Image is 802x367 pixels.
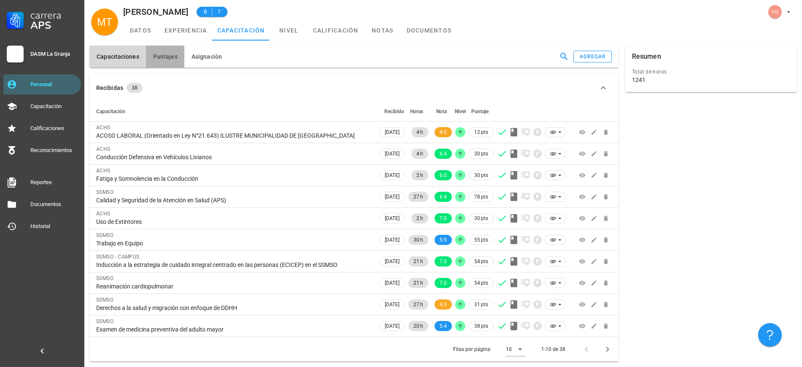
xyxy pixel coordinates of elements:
[455,109,466,114] span: Nivel
[216,8,222,16] span: 7
[385,257,400,266] span: [DATE]
[440,299,447,310] span: 4.3
[96,232,113,238] span: SSMSO
[96,275,113,281] span: SSMSO
[96,125,111,130] span: ACHS
[96,196,371,204] div: Calidad y Seguridad de la Atención en Salud (APS)
[600,342,615,357] button: Página siguiente
[573,51,611,63] button: agregar
[96,318,113,324] span: SSMSO
[146,46,184,68] button: Puntajes
[413,321,423,331] span: 20 h
[96,132,371,139] div: ACOSO LABORAL (Orientado en Ley N°21.643) ILUSTRE MUNICIPALIDAD DE [GEOGRAPHIC_DATA]
[184,46,229,68] button: Asignación
[541,345,565,353] div: 1-10 de 38
[453,337,525,362] div: Filas por página:
[385,278,400,288] span: [DATE]
[212,20,270,41] a: capacitación
[96,304,371,312] div: Derechos a la salud y migración con enfoque de DDHH
[3,140,81,160] a: Reconocimientos
[3,118,81,139] a: Calificaciones
[364,20,402,41] a: notas
[30,125,78,132] div: Calificaciones
[270,20,308,41] a: nivel
[440,149,447,159] span: 6.4
[30,51,78,57] div: DASM La Granja
[474,257,488,266] span: 54 pts
[91,8,118,35] div: avatar
[474,236,488,244] span: 55 pts
[768,5,782,19] div: avatar
[96,189,113,195] span: SSMSO
[474,150,488,158] span: 30 pts
[413,235,423,245] span: 30 h
[385,214,400,223] span: [DATE]
[385,192,400,201] span: [DATE]
[30,179,78,186] div: Reportes
[96,211,111,217] span: ACHS
[407,101,430,122] th: Horas
[474,171,488,179] span: 30 pts
[402,20,457,41] a: documentos
[506,345,512,353] div: 10
[416,170,423,180] span: 2 h
[30,20,78,30] div: APS
[440,256,447,266] span: 7.0
[416,149,423,159] span: 4 h
[416,127,423,137] span: 4 h
[3,194,81,215] a: Documentos
[467,101,495,122] th: Puntaje
[132,83,138,93] span: 38
[30,147,78,154] div: Reconocimientos
[506,343,525,356] div: 10Filas por página:
[191,53,222,60] span: Asignación
[89,74,618,101] button: Recibidas 38
[30,103,78,110] div: Capacitación
[413,192,423,202] span: 27 h
[410,109,423,114] span: Horas
[30,81,78,88] div: Personal
[97,8,112,35] span: MT
[440,192,447,202] span: 6.4
[96,153,371,161] div: Conducción Defensiva en Vehículos Livianos
[430,101,454,122] th: Nota
[3,216,81,237] a: Historial
[3,172,81,193] a: Reportes
[385,171,400,180] span: [DATE]
[96,297,113,303] span: SSMSO
[96,53,139,60] span: Capacitaciones
[385,235,400,245] span: [DATE]
[96,83,123,92] div: Recibidas
[308,20,364,41] a: calificación
[159,20,212,41] a: experiencia
[3,74,81,95] a: Personal
[96,218,371,226] div: Uso de Extintores
[632,76,645,84] div: 1241
[96,239,371,247] div: Trabajo en Equipo
[153,53,178,60] span: Puntajes
[30,223,78,230] div: Historial
[632,46,661,68] div: Resumen
[385,149,400,158] span: [DATE]
[440,213,447,223] span: 7.0
[579,54,606,60] div: agregar
[96,109,125,114] span: Capacitación
[89,101,378,122] th: Capacitación
[96,254,140,260] span: SSMSO - CAMPUS
[3,96,81,117] a: Capacitación
[96,168,111,174] span: ACHS
[96,146,111,152] span: ACHS
[440,321,447,331] span: 5.4
[632,68,790,76] div: Total de horas
[474,279,488,287] span: 54 pts
[384,109,404,114] span: Recibido
[122,20,159,41] a: datos
[96,326,371,333] div: Examen de medicina preventiva del adulto mayor
[474,300,488,309] span: 31 pts
[471,109,489,114] span: Puntaje
[474,128,488,136] span: 12 pts
[385,300,400,309] span: [DATE]
[413,256,423,266] span: 21 h
[123,7,188,16] div: [PERSON_NAME]
[440,235,447,245] span: 5.9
